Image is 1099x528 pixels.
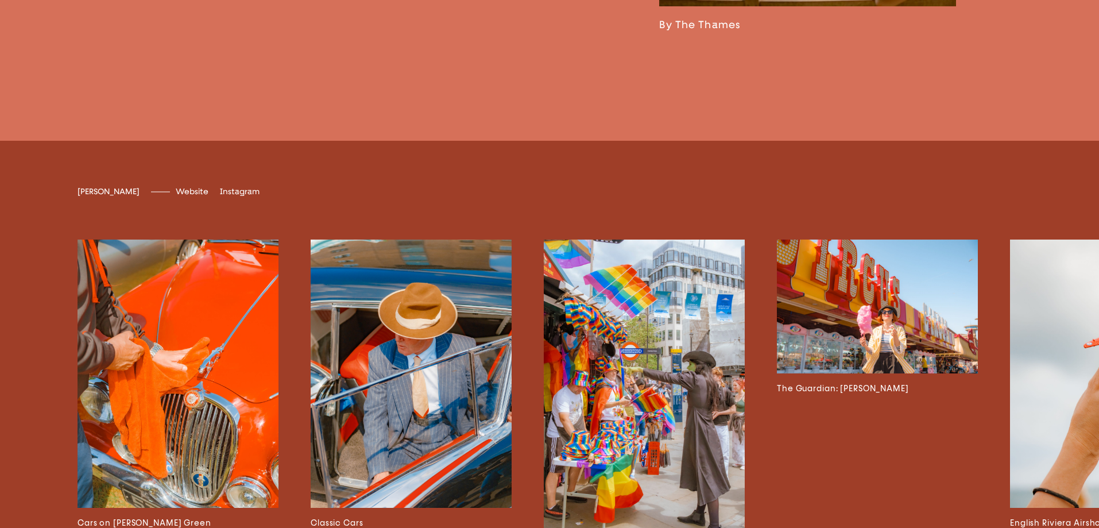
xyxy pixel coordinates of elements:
[78,187,140,196] span: [PERSON_NAME]
[176,187,208,196] a: Website[DOMAIN_NAME]
[777,383,978,395] h3: The Guardian: [PERSON_NAME]
[220,187,260,196] span: Instagram
[220,187,260,196] a: Instagram[URL][DOMAIN_NAME][DOMAIN_NAME]
[176,187,208,196] span: Website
